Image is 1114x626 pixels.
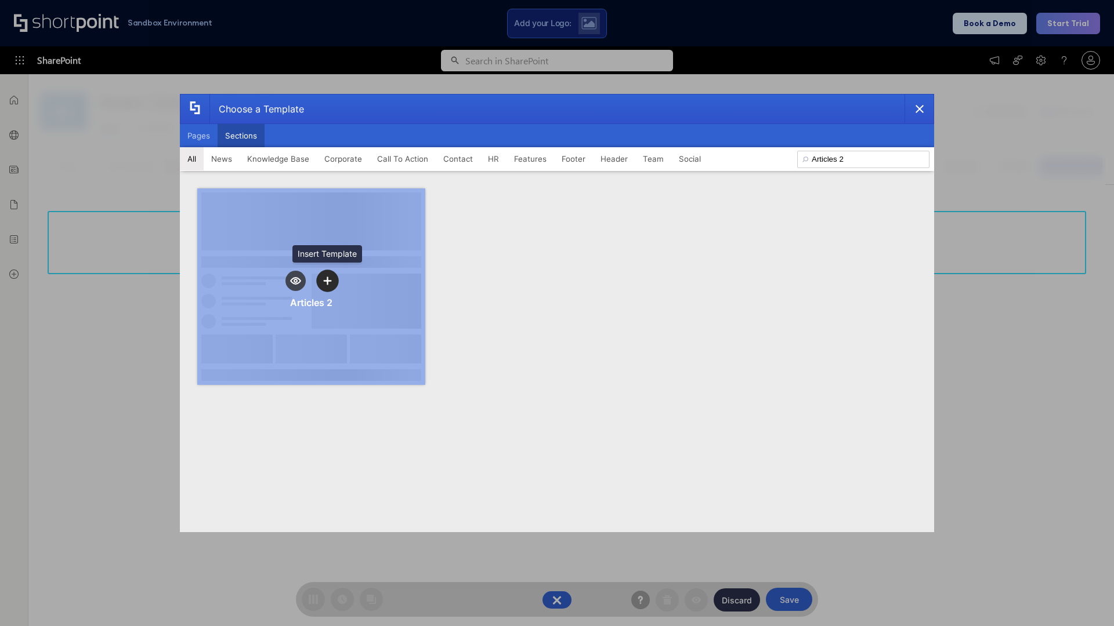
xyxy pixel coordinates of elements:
[436,147,480,170] button: Contact
[290,297,332,308] div: Articles 2
[218,124,265,147] button: Sections
[1056,570,1114,626] iframe: Chat Widget
[209,94,304,123] div: Choose a Template
[671,147,708,170] button: Social
[635,147,671,170] button: Team
[480,147,507,170] button: HR
[180,124,218,147] button: Pages
[797,151,929,168] input: Search
[370,147,436,170] button: Call To Action
[507,147,554,170] button: Features
[204,147,240,170] button: News
[180,94,934,532] div: template selector
[593,147,635,170] button: Header
[180,147,204,170] button: All
[240,147,317,170] button: Knowledge Base
[317,147,370,170] button: Corporate
[554,147,593,170] button: Footer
